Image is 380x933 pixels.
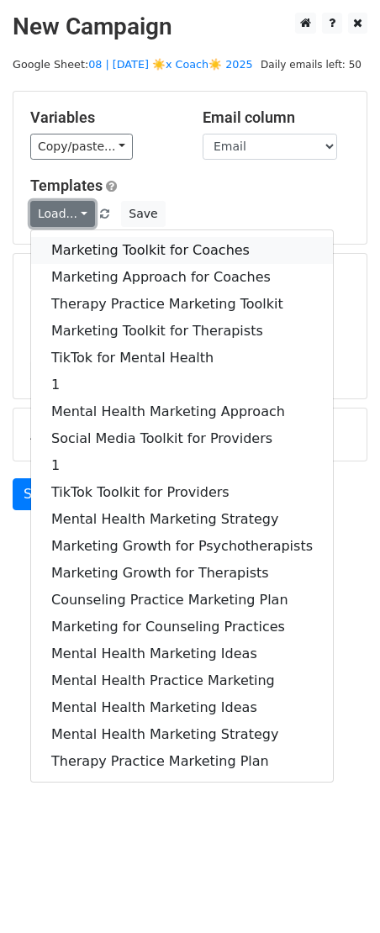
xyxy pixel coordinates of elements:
a: Mental Health Marketing Ideas [31,640,333,667]
a: 08 | [DATE] ☀️x Coach☀️ 2025 [88,58,253,71]
iframe: Chat Widget [296,852,380,933]
a: Social Media Toolkit for Providers [31,425,333,452]
a: Templates [30,177,103,194]
a: TikTok Toolkit for Providers [31,479,333,506]
a: Send [13,478,68,510]
a: Marketing Approach for Coaches [31,264,333,291]
small: Google Sheet: [13,58,253,71]
a: Mental Health Marketing Approach [31,398,333,425]
a: Copy/paste... [30,134,133,160]
a: Mental Health Marketing Ideas [31,694,333,721]
a: Mental Health Marketing Strategy [31,506,333,533]
a: Marketing Toolkit for Therapists [31,318,333,345]
h5: Email column [203,108,350,127]
a: Marketing Growth for Therapists [31,560,333,587]
h2: New Campaign [13,13,367,41]
a: 1 [31,452,333,479]
a: Marketing Growth for Psychotherapists [31,533,333,560]
a: TikTok for Mental Health [31,345,333,372]
span: Daily emails left: 50 [255,55,367,74]
a: 1 [31,372,333,398]
a: Counseling Practice Marketing Plan [31,587,333,614]
a: Therapy Practice Marketing Toolkit [31,291,333,318]
a: Marketing Toolkit for Coaches [31,237,333,264]
h5: Variables [30,108,177,127]
a: Therapy Practice Marketing Plan [31,748,333,775]
a: Load... [30,201,95,227]
button: Save [121,201,165,227]
a: Marketing for Counseling Practices [31,614,333,640]
a: Mental Health Practice Marketing [31,667,333,694]
a: Mental Health Marketing Strategy [31,721,333,748]
a: Daily emails left: 50 [255,58,367,71]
